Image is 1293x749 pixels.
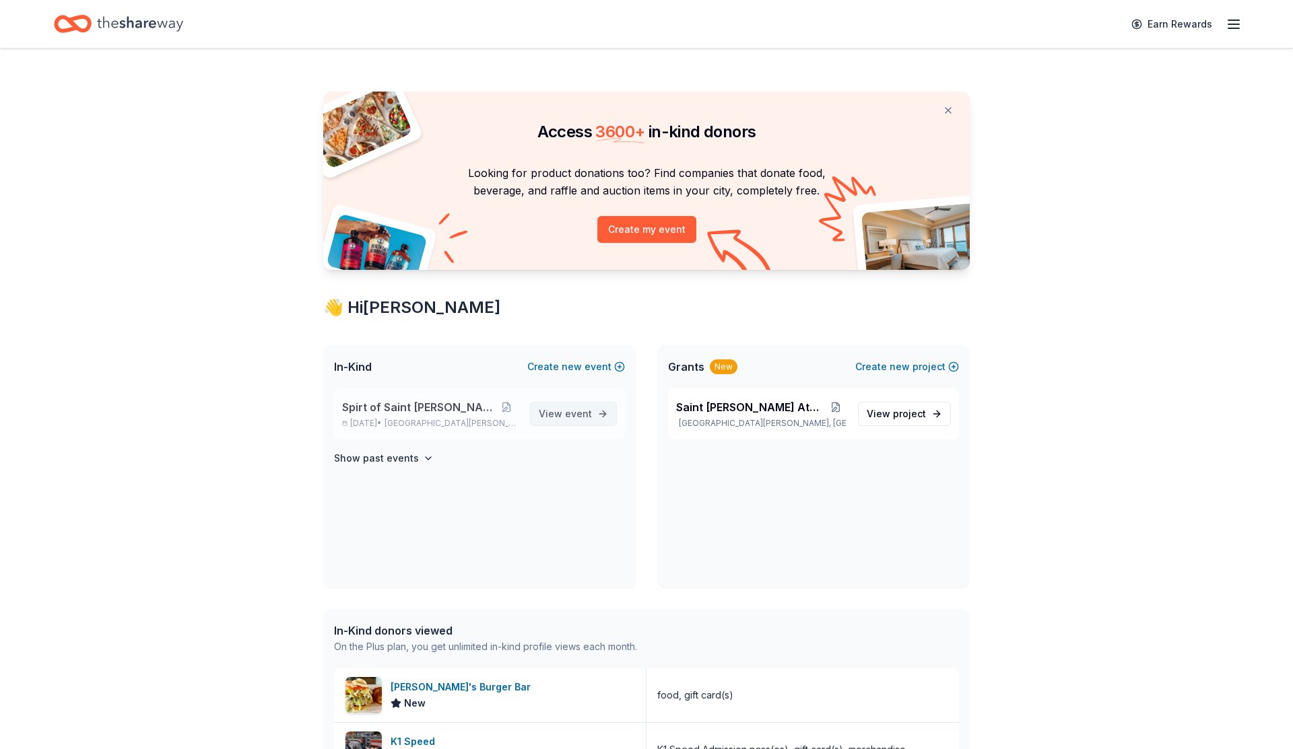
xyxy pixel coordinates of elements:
span: Access in-kind donors [537,122,756,141]
span: [GEOGRAPHIC_DATA][PERSON_NAME], [GEOGRAPHIC_DATA] [385,418,519,429]
span: event [565,408,592,419]
span: project [893,408,926,419]
button: Createnewproject [855,359,959,375]
img: Image for Beth's Burger Bar [345,677,382,713]
span: Saint [PERSON_NAME] Athletics [676,399,824,415]
div: [PERSON_NAME]'s Burger Bar [391,679,536,695]
button: Create my event [597,216,696,243]
a: View project [858,402,951,426]
h4: Show past events [334,450,419,466]
span: New [404,695,426,711]
span: In-Kind [334,359,372,375]
span: new [890,359,910,375]
p: [GEOGRAPHIC_DATA][PERSON_NAME], [GEOGRAPHIC_DATA] [676,418,847,429]
img: Curvy arrow [707,229,774,280]
span: Spirt of Saint [PERSON_NAME] [342,399,494,415]
span: View [867,406,926,422]
a: Home [54,8,183,40]
button: Show past events [334,450,434,466]
div: New [710,359,737,374]
a: View event [530,402,617,426]
span: Grants [668,359,704,375]
span: View [539,406,592,422]
span: new [562,359,582,375]
div: On the Plus plan, you get unlimited in-kind profile views each month. [334,639,637,655]
button: Createnewevent [527,359,625,375]
a: Earn Rewards [1123,12,1220,36]
div: food, gift card(s) [657,687,733,703]
p: [DATE] • [342,418,519,429]
div: 👋 Hi [PERSON_NAME] [323,297,970,318]
span: 3600 + [595,122,644,141]
div: In-Kind donors viewed [334,622,637,639]
img: Pizza [308,83,413,170]
p: Looking for product donations too? Find companies that donate food, beverage, and raffle and auct... [339,164,954,200]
